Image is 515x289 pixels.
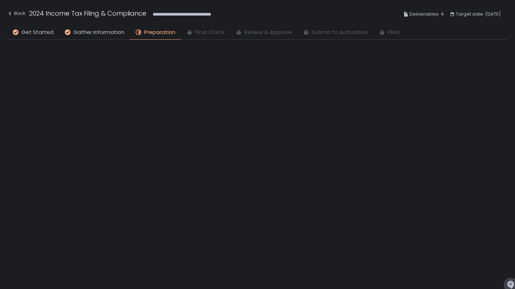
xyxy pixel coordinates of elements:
span: Submit to Authorities [312,28,368,36]
span: Target date: [DATE] [456,10,501,18]
span: Final Check [195,28,225,36]
span: Get Started [21,28,53,36]
span: Gather Information [73,28,124,36]
span: Filed [388,28,400,36]
button: Back [7,8,26,20]
div: Back [7,9,26,18]
span: Review & Approve [244,28,292,36]
h1: 2024 Income Tax Filing & Compliance [29,8,146,18]
span: Preparation [144,28,175,36]
span: Deliverables: 4 [409,10,444,18]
